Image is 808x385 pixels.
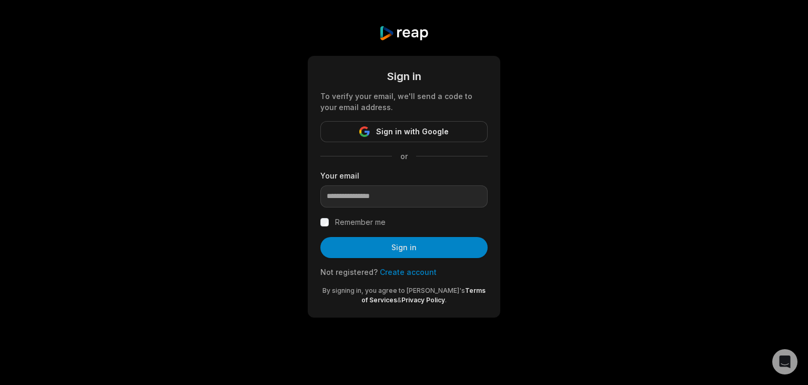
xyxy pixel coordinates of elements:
span: Sign in with Google [376,125,449,138]
a: Create account [380,268,437,277]
div: To verify your email, we'll send a code to your email address. [320,91,488,113]
div: Open Intercom Messenger [772,349,797,374]
div: Sign in [320,68,488,84]
a: Terms of Services [361,287,486,304]
label: Remember me [335,216,386,229]
span: & [397,296,401,304]
a: Privacy Policy [401,296,445,304]
span: or [392,151,416,162]
label: Your email [320,170,488,181]
span: . [445,296,447,304]
button: Sign in [320,237,488,258]
span: Not registered? [320,268,378,277]
img: reap [379,25,429,41]
button: Sign in with Google [320,121,488,142]
span: By signing in, you agree to [PERSON_NAME]'s [322,287,465,294]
